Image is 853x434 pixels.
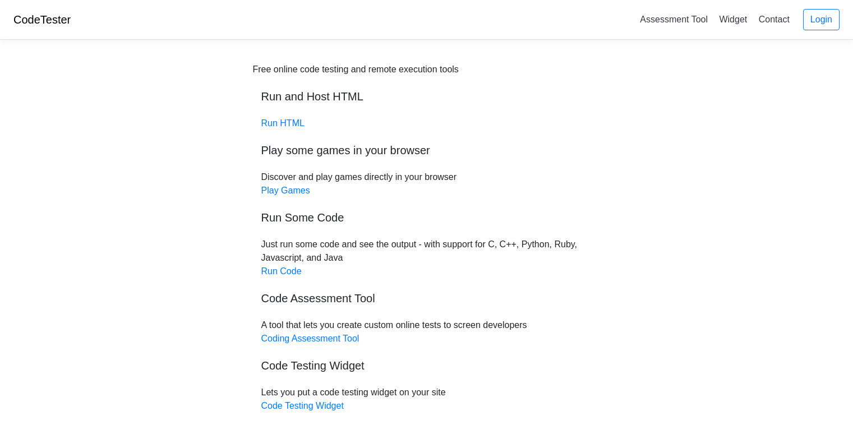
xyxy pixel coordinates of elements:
[261,118,305,128] a: Run HTML
[261,401,344,410] a: Code Testing Widget
[714,10,751,29] a: Widget
[261,292,592,305] h5: Code Assessment Tool
[261,90,592,103] h5: Run and Host HTML
[803,9,840,30] a: Login
[261,211,592,224] h5: Run Some Code
[261,266,302,276] a: Run Code
[253,63,601,413] div: Discover and play games directly in your browser Just run some code and see the output - with sup...
[261,144,592,157] h5: Play some games in your browser
[261,334,359,343] a: Coding Assessment Tool
[635,10,712,29] a: Assessment Tool
[754,10,794,29] a: Contact
[261,186,310,195] a: Play Games
[261,359,592,372] h5: Code Testing Widget
[253,63,459,76] div: Free online code testing and remote execution tools
[13,13,71,26] a: CodeTester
